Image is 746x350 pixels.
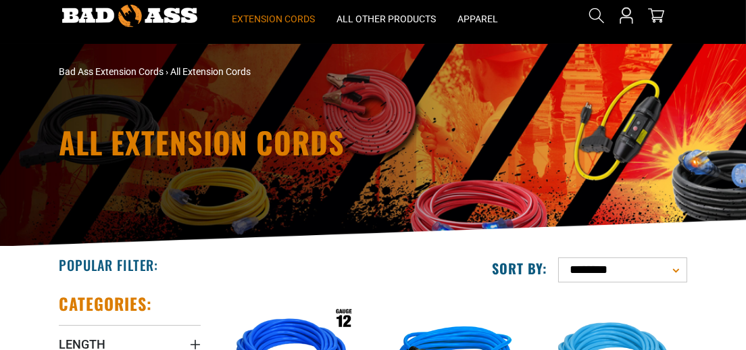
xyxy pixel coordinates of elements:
span: All Other Products [337,13,436,25]
span: Apparel [457,13,498,25]
a: Bad Ass Extension Cords [59,66,164,77]
span: Extension Cords [232,13,315,25]
span: › [166,66,168,77]
nav: breadcrumbs [59,65,471,79]
summary: Search [586,5,607,26]
h2: Categories: [59,293,152,314]
span: All Extension Cords [170,66,251,77]
label: Sort by: [492,259,547,277]
img: Bad Ass Extension Cords [62,5,197,27]
h1: All Extension Cords [59,128,579,157]
h2: Popular Filter: [59,256,158,274]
